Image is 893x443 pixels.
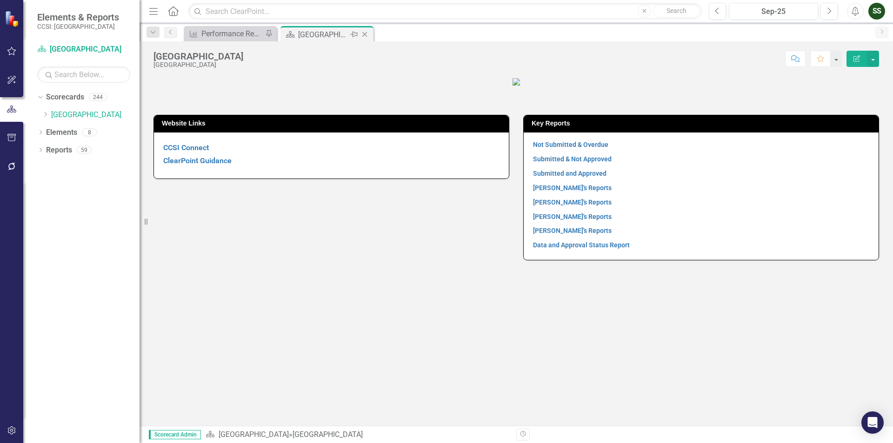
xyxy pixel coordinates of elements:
[51,110,140,120] a: [GEOGRAPHIC_DATA]
[666,7,686,14] span: Search
[77,146,92,154] div: 59
[533,213,612,220] a: [PERSON_NAME]'s Reports
[206,430,509,440] div: »
[46,145,72,156] a: Reports
[513,78,520,86] img: ECDMH%20Logo%20png.PNG
[186,28,263,40] a: Performance Report
[861,411,884,434] div: Open Intercom Messenger
[37,44,130,55] a: [GEOGRAPHIC_DATA]
[37,66,130,83] input: Search Below...
[4,10,21,27] img: ClearPoint Strategy
[89,93,107,101] div: 244
[533,241,630,249] a: Data and Approval Status Report
[37,12,119,23] span: Elements & Reports
[153,61,243,68] div: [GEOGRAPHIC_DATA]
[533,198,612,206] a: [PERSON_NAME]'s Reports
[533,155,612,163] a: Submitted & Not Approved
[153,51,243,61] div: [GEOGRAPHIC_DATA]
[868,3,885,20] button: SS
[533,184,612,192] a: [PERSON_NAME]'s Reports
[163,143,209,152] a: CCSI Connect
[532,120,874,127] h3: Key Reports
[219,430,289,439] a: [GEOGRAPHIC_DATA]
[188,3,702,20] input: Search ClearPoint...
[46,127,77,138] a: Elements
[533,170,606,177] a: Submitted and Approved
[149,430,201,439] span: Scorecard Admin
[732,6,815,17] div: Sep-25
[162,120,504,127] h3: Website Links
[163,156,232,165] a: ClearPoint Guidance
[37,23,119,30] small: CCSI: [GEOGRAPHIC_DATA]
[653,5,700,18] button: Search
[533,227,612,234] a: [PERSON_NAME]'s Reports
[82,128,97,136] div: 8
[293,430,363,439] div: [GEOGRAPHIC_DATA]
[298,29,348,40] div: [GEOGRAPHIC_DATA]
[46,92,84,103] a: Scorecards
[729,3,818,20] button: Sep-25
[201,28,263,40] div: Performance Report
[533,141,608,148] a: Not Submitted & Overdue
